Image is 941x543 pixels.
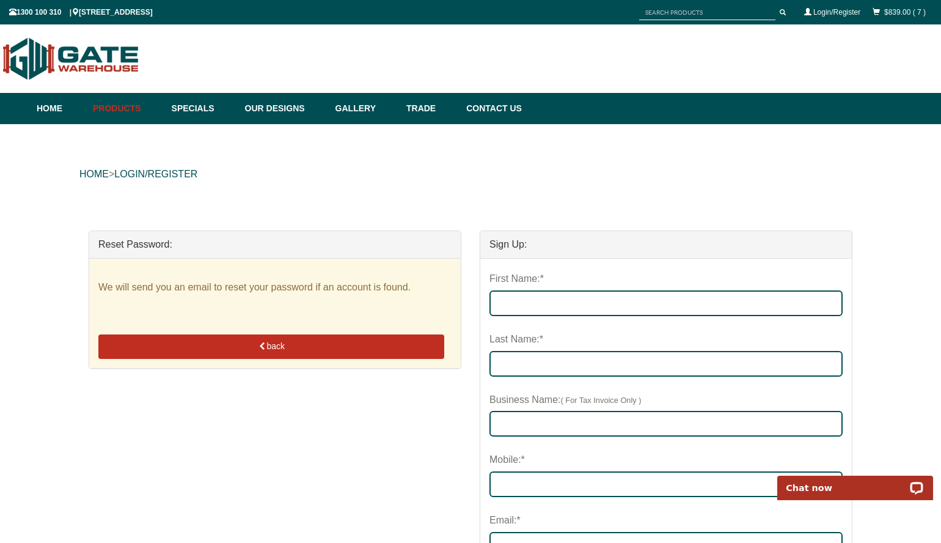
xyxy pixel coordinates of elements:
[561,396,642,405] span: ( For Tax Invoice Only )
[460,93,522,124] a: Contact Us
[884,8,926,17] a: $839.00 ( 7 )
[114,169,197,179] a: LOGIN/REGISTER
[400,93,460,124] a: Trade
[87,93,166,124] a: Products
[9,8,153,17] span: 1300 100 310 | [STREET_ADDRESS]
[329,93,400,124] a: Gallery
[489,328,543,351] label: Last Name:*
[79,169,109,179] a: HOME
[769,462,941,500] iframe: LiveChat chat widget
[37,93,87,124] a: Home
[813,8,860,17] a: Login/Register
[98,239,172,249] strong: Reset Password:
[79,155,862,194] div: >
[98,280,452,295] div: We will send you an email to reset your password if an account is found.
[239,93,329,124] a: Our Designs
[489,268,544,290] label: First Name:*
[98,334,444,359] button: back
[489,449,525,471] label: Mobile:*
[489,389,642,412] label: Business Name:
[639,5,775,20] input: SEARCH PRODUCTS
[489,509,521,532] label: Email:*
[166,93,239,124] a: Specials
[489,239,527,249] strong: Sign Up:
